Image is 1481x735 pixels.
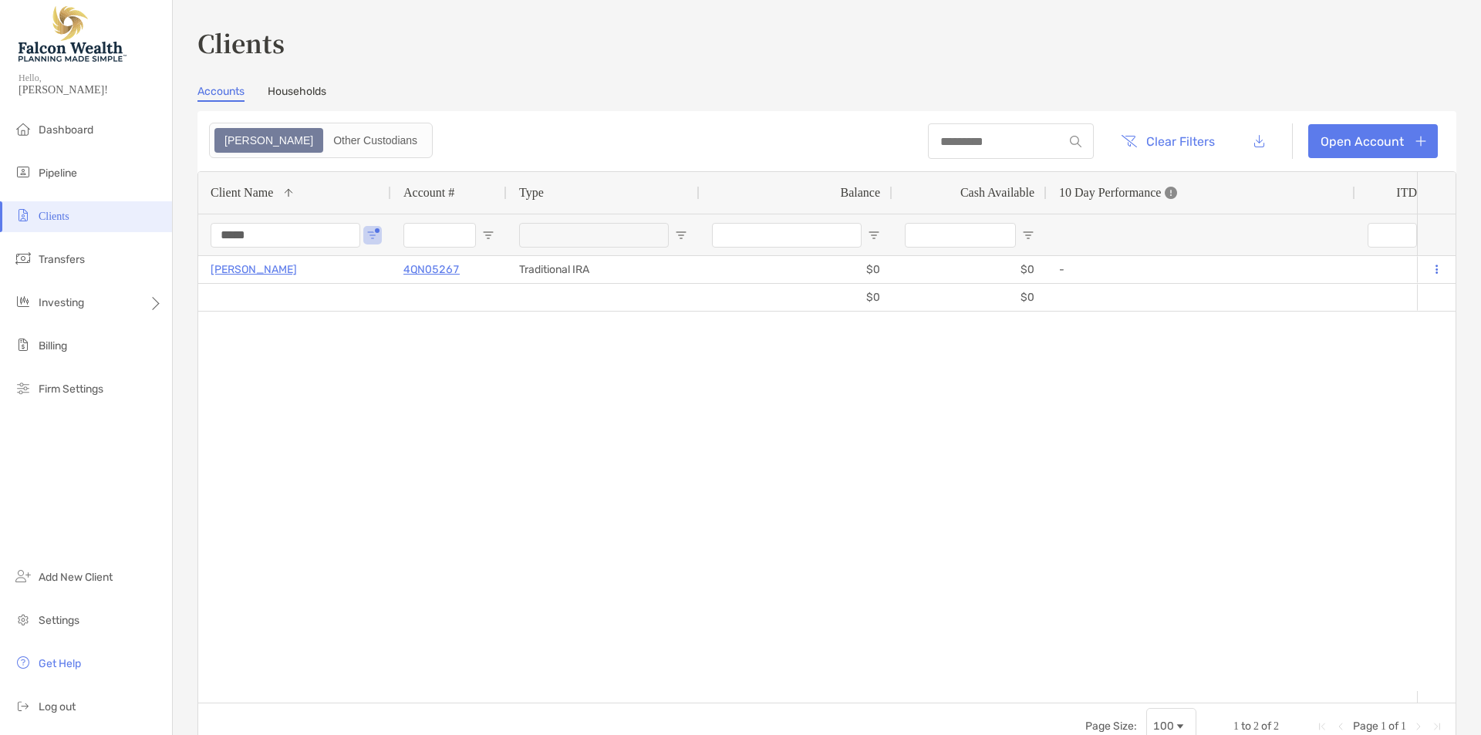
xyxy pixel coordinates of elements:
div: First Page [1316,720,1328,733]
span: Dashboard [39,123,93,137]
div: - [1059,257,1343,282]
img: billing icon [14,335,32,354]
div: Page Size: [1085,720,1137,733]
input: Cash Available Filter Input [905,223,1016,248]
div: 0% [1355,256,1448,283]
input: Client Name Filter Input [211,223,360,248]
span: Balance [840,186,880,200]
span: Add New Client [39,571,113,584]
img: input icon [1070,136,1081,147]
img: firm-settings icon [14,379,32,397]
span: 1 [1401,720,1406,732]
div: ITD [1396,186,1435,200]
img: dashboard icon [14,120,32,138]
div: $0 [700,284,892,311]
span: Settings [39,614,79,627]
span: Type [519,186,544,200]
button: Open Filter Menu [868,229,880,241]
span: to [1241,720,1251,733]
a: Households [268,85,326,102]
img: pipeline icon [14,163,32,181]
span: Client Name [211,186,273,200]
span: Account # [403,186,454,200]
img: clients icon [14,206,32,224]
span: Page [1353,720,1378,733]
img: logout icon [14,696,32,715]
button: Open Filter Menu [1022,229,1034,241]
img: investing icon [14,292,32,311]
input: Balance Filter Input [712,223,862,248]
span: Billing [39,339,67,352]
div: $0 [700,256,892,283]
span: [PERSON_NAME]! [19,84,163,96]
span: Get Help [39,657,81,670]
a: [PERSON_NAME] [211,260,297,279]
span: Firm Settings [39,383,103,396]
button: Open Filter Menu [675,229,687,241]
span: 2 [1253,720,1259,732]
span: 1 [1381,720,1386,732]
div: $0 [892,284,1047,311]
div: Zoe [216,130,322,151]
div: 100 [1153,720,1174,733]
span: Log out [39,700,76,713]
div: Previous Page [1334,720,1347,733]
img: settings icon [14,610,32,629]
span: of [1261,720,1271,733]
button: Open Filter Menu [366,229,379,241]
span: Cash Available [960,186,1034,200]
div: $0 [892,256,1047,283]
a: 4QN05267 [403,260,460,279]
div: Last Page [1431,720,1443,733]
img: get-help icon [14,653,32,672]
div: segmented control [209,123,433,158]
div: Traditional IRA [507,256,700,283]
span: of [1388,720,1398,733]
img: add_new_client icon [14,567,32,585]
button: Clear Filters [1109,124,1226,158]
input: Account # Filter Input [403,223,476,248]
div: 10 Day Performance [1059,172,1177,214]
button: Open Filter Menu [482,229,494,241]
h3: Clients [197,25,1456,60]
span: 2 [1274,720,1279,732]
img: transfers icon [14,249,32,268]
a: Open Account [1308,124,1438,158]
img: Falcon Wealth Planning Logo [19,6,127,62]
span: Transfers [39,253,85,266]
input: ITD Filter Input [1368,223,1417,248]
span: Investing [39,296,84,309]
span: 1 [1233,720,1239,732]
div: Other Custodians [325,130,426,151]
span: Clients [39,211,69,222]
a: Accounts [197,85,245,102]
div: Next Page [1412,720,1425,733]
span: Pipeline [39,167,77,180]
